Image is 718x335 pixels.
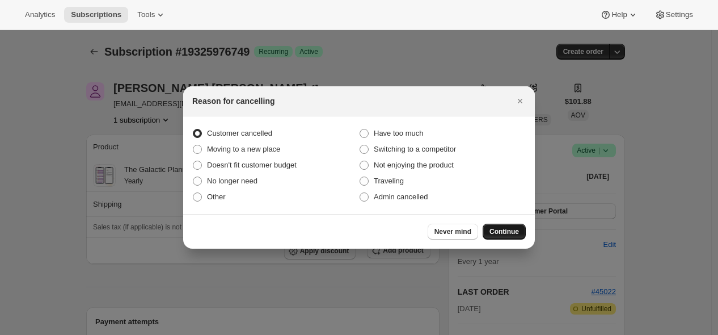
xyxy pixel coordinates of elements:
span: Not enjoying the product [374,161,454,169]
span: Never mind [434,227,471,236]
button: Settings [648,7,700,23]
span: Have too much [374,129,423,137]
span: Admin cancelled [374,192,428,201]
span: Switching to a competitor [374,145,456,153]
span: Settings [666,10,693,19]
span: Subscriptions [71,10,121,19]
span: Help [611,10,627,19]
span: Other [207,192,226,201]
h2: Reason for cancelling [192,95,274,107]
span: Continue [489,227,519,236]
button: Tools [130,7,173,23]
span: Moving to a new place [207,145,280,153]
button: Continue [483,224,526,240]
button: Never mind [428,224,478,240]
span: Traveling [374,177,404,185]
button: Analytics [18,7,62,23]
button: Help [593,7,645,23]
span: No longer need [207,177,257,185]
span: Customer cancelled [207,129,272,137]
span: Doesn't fit customer budget [207,161,297,169]
span: Analytics [25,10,55,19]
button: Close [512,93,528,109]
span: Tools [137,10,155,19]
button: Subscriptions [64,7,128,23]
